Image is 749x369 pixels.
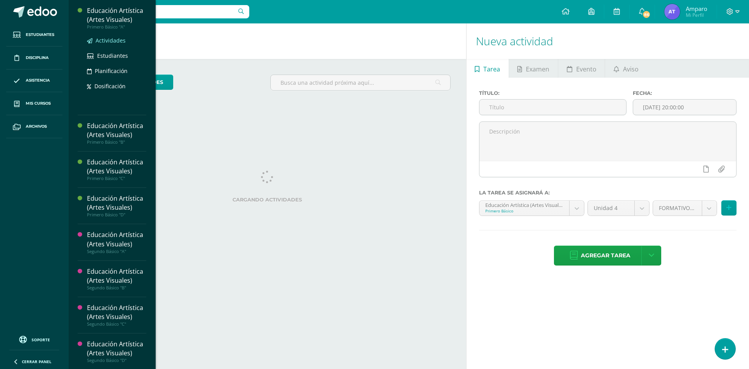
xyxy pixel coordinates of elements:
a: Educación Artística (Artes Visuales)Primero Básico "B" [87,121,146,145]
span: Dosificación [94,82,126,90]
span: Evento [576,60,596,78]
a: Educación Artística (Artes Visuales)Primero Básico "D" [87,194,146,217]
span: FORMATIVO (60.0%) [659,201,696,216]
span: Agregar tarea [581,246,630,265]
a: Actividades [87,36,146,45]
a: Educación Artística (Artes Visuales)Segundo Básico "B" [87,267,146,291]
span: Estudiantes [26,32,54,38]
a: Aviso [605,59,647,78]
div: Educación Artística (Artes Visuales) [87,158,146,176]
span: Tarea [483,60,500,78]
span: Examen [526,60,549,78]
a: Asistencia [6,70,62,93]
input: Título [479,100,627,115]
span: Archivos [26,123,47,130]
div: Educación Artística (Artes Visuales) [87,267,146,285]
img: bd84c7b2c6fa4f7db7a76ceac057b2a5.png [664,4,680,20]
a: Planificación [87,66,146,75]
span: Asistencia [26,77,50,84]
label: Cargando actividades [84,197,451,203]
label: La tarea se asignará a: [479,190,737,196]
span: Mis cursos [26,100,51,107]
h1: Actividades [78,23,457,59]
a: Disciplina [6,46,62,70]
a: Educación Artística (Artes Visuales)Segundo Básico "A" [87,230,146,254]
div: Educación Artística (Artes Visuales) [87,303,146,321]
a: Educación Artística (Artes Visuales)Segundo Básico "C" [87,303,146,327]
div: Segundo Básico "A" [87,249,146,254]
span: Aviso [623,60,639,78]
a: Educación Artística (Artes Visuales) 'A'Primero Básico [479,201,584,216]
div: Primero Básico "A" [87,24,146,30]
div: Primero Básico "D" [87,212,146,217]
div: Educación Artística (Artes Visuales) 'A' [485,201,563,208]
span: Planificación [95,67,128,75]
input: Busca un usuario... [74,5,249,18]
span: Disciplina [26,55,49,61]
input: Fecha de entrega [633,100,736,115]
div: Primero Básico "C" [87,176,146,181]
a: Dosificación [87,82,146,91]
span: Estudiantes [97,52,128,59]
a: Educación Artística (Artes Visuales)Segundo Básico "D" [87,340,146,363]
label: Fecha: [633,90,737,96]
a: Educación Artística (Artes Visuales)Primero Básico "A" [87,6,146,30]
span: Actividades [96,37,126,44]
a: Educación Artística (Artes Visuales)Primero Básico "C" [87,158,146,181]
a: Archivos [6,115,62,138]
span: Cerrar panel [22,359,51,364]
label: Título: [479,90,627,96]
div: Primero Básico "B" [87,139,146,145]
div: Segundo Básico "D" [87,358,146,363]
div: Primero Básico [485,208,563,214]
a: Evento [558,59,605,78]
span: 86 [642,10,651,19]
div: Educación Artística (Artes Visuales) [87,340,146,358]
div: Educación Artística (Artes Visuales) [87,121,146,139]
span: Amparo [686,5,707,12]
input: Busca una actividad próxima aquí... [271,75,450,90]
span: Unidad 4 [594,201,628,216]
span: Soporte [32,337,50,342]
a: Examen [509,59,558,78]
a: Unidad 4 [588,201,649,216]
div: Segundo Básico "C" [87,321,146,327]
div: Educación Artística (Artes Visuales) [87,6,146,24]
div: Segundo Básico "B" [87,285,146,291]
a: Estudiantes [87,51,146,60]
a: Tarea [467,59,509,78]
div: Educación Artística (Artes Visuales) [87,194,146,212]
a: Estudiantes [6,23,62,46]
span: Mi Perfil [686,12,707,18]
a: Mis cursos [6,92,62,115]
h1: Nueva actividad [476,23,740,59]
a: FORMATIVO (60.0%) [653,201,717,216]
a: Soporte [9,334,59,344]
div: Educación Artística (Artes Visuales) [87,230,146,248]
